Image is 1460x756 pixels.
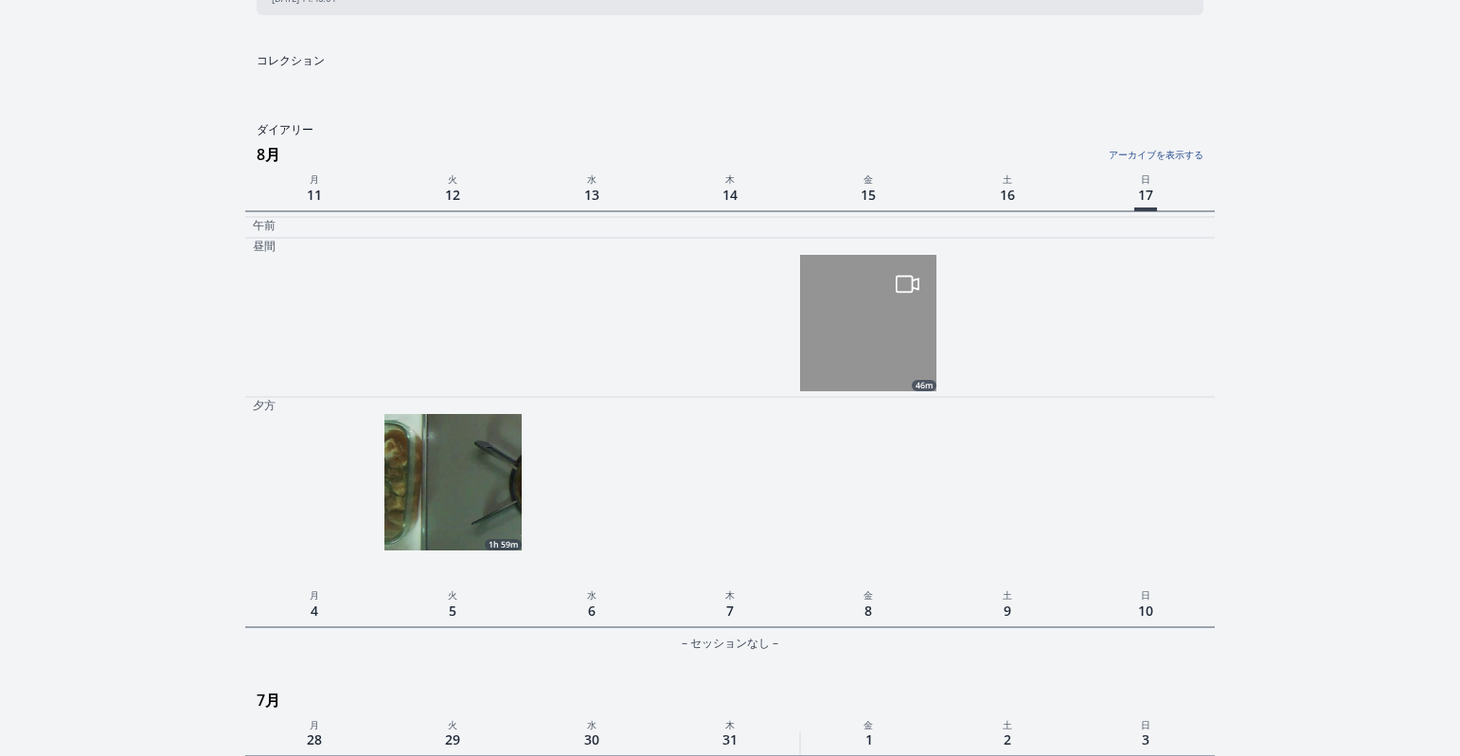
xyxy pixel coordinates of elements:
[719,727,741,752] span: 31
[445,598,460,623] span: 5
[862,727,877,752] span: 1
[441,727,464,752] span: 29
[937,585,1076,603] p: 土
[384,414,521,550] a: 1h 59m
[245,632,1215,655] div: – セッションなし –
[303,727,326,752] span: 28
[584,598,599,623] span: 6
[1077,715,1215,732] p: 日
[1077,585,1215,603] p: 日
[384,414,521,550] img: 250812082951_thumb.jpeg
[661,170,799,187] p: 木
[799,585,937,603] p: 金
[245,585,383,603] p: 月
[523,715,661,732] p: 水
[245,122,1215,138] h2: ダイアリー
[937,715,1076,732] p: 土
[580,182,603,207] span: 13
[661,715,799,732] p: 木
[580,727,603,752] span: 30
[523,585,661,603] p: 水
[1000,727,1015,752] span: 2
[1134,182,1157,211] span: 17
[799,170,937,187] p: 金
[937,170,1076,187] p: 土
[881,137,1203,162] a: アーカイブを表示する
[1077,170,1215,187] p: 日
[800,255,936,391] a: 46m
[383,715,522,732] p: 火
[257,685,1215,715] h3: 7月
[245,170,383,187] p: 月
[799,715,937,732] p: 金
[1134,598,1157,623] span: 10
[253,398,276,413] p: 夕方
[441,182,464,207] span: 12
[253,218,276,233] p: 午前
[253,239,276,254] p: 昼間
[485,539,522,550] div: 1h 59m
[383,170,522,187] p: 火
[1000,598,1015,623] span: 9
[800,255,936,391] img: cooking_session-e4a1c59f05e026aaf9a154aca955207d6cb7b115375d67f88c5998a70a46a338.png
[996,182,1019,207] span: 16
[857,182,880,207] span: 15
[383,585,522,603] p: 火
[861,598,876,623] span: 8
[245,53,724,69] h2: コレクション
[912,380,936,391] div: 46m
[307,598,322,623] span: 4
[257,139,1215,170] h3: 8月
[303,182,326,207] span: 11
[1138,727,1153,752] span: 3
[245,715,383,732] p: 月
[661,585,799,603] p: 木
[523,170,661,187] p: 水
[719,182,741,207] span: 14
[722,598,738,623] span: 7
